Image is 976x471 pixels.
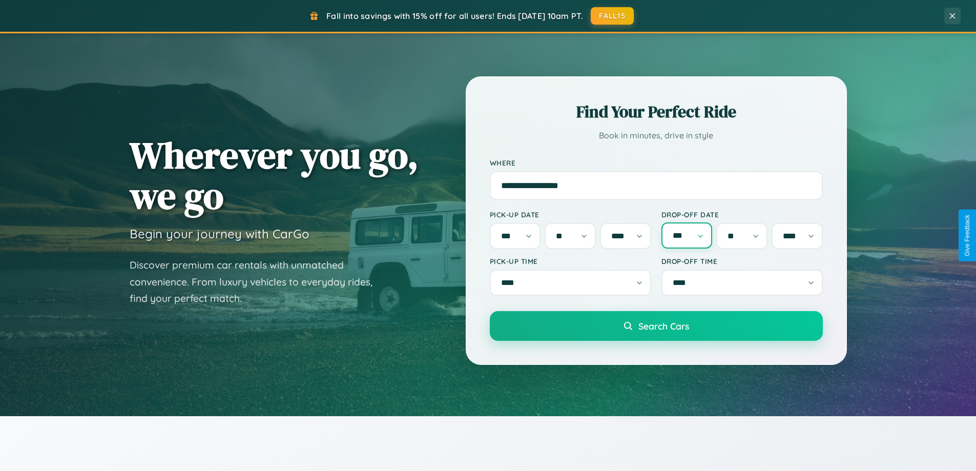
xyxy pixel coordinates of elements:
p: Discover premium car rentals with unmatched convenience. From luxury vehicles to everyday rides, ... [130,257,386,307]
label: Drop-off Time [661,257,823,265]
div: Give Feedback [964,215,971,256]
button: Search Cars [490,311,823,341]
label: Drop-off Date [661,210,823,219]
button: FALL15 [591,7,634,25]
p: Book in minutes, drive in style [490,128,823,143]
label: Pick-up Date [490,210,651,219]
label: Pick-up Time [490,257,651,265]
span: Search Cars [638,320,689,332]
span: Fall into savings with 15% off for all users! Ends [DATE] 10am PT. [326,11,583,21]
label: Where [490,158,823,167]
h3: Begin your journey with CarGo [130,226,309,241]
h1: Wherever you go, we go [130,135,419,216]
h2: Find Your Perfect Ride [490,100,823,123]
